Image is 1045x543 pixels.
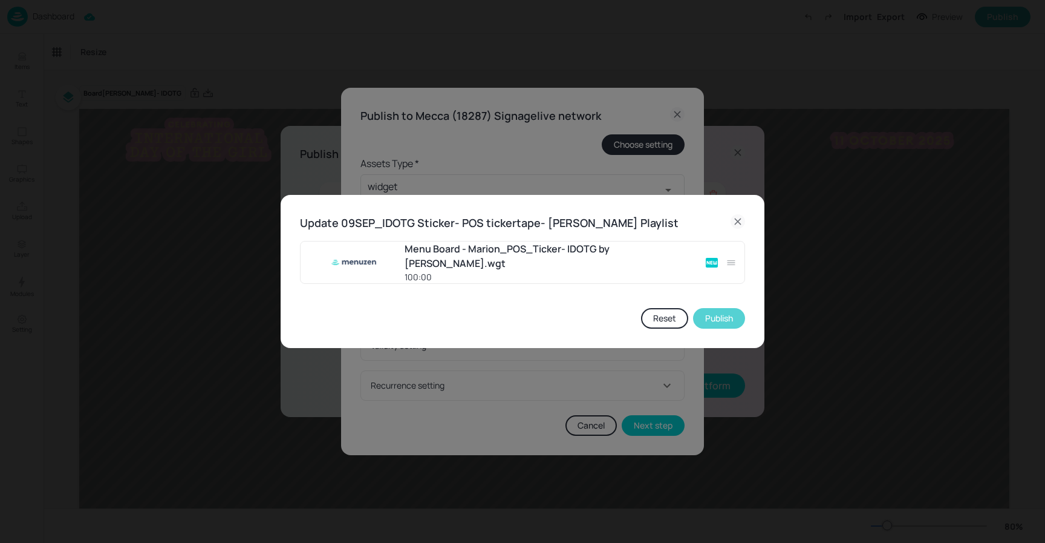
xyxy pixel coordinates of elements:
[641,308,688,329] button: Reset
[693,308,745,329] button: Publish
[319,243,391,281] img: menuzen.png
[405,271,697,283] div: 100:00
[300,214,679,232] h6: Update 09SEP_IDOTG Sticker- POS tickertape- [PERSON_NAME] Playlist
[405,242,697,271] div: Menu Board - Marion_POS_Ticker- IDOTG by [PERSON_NAME].wgt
